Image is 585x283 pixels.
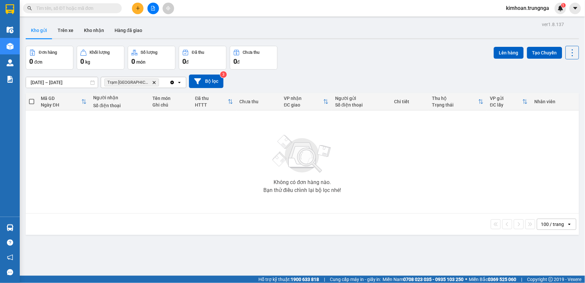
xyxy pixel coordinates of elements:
span: file-add [151,6,155,11]
span: 0 [80,57,84,65]
strong: 0369 525 060 [488,277,517,282]
img: warehouse-icon [7,59,13,66]
button: Đơn hàng0đơn [26,46,73,70]
div: Tên món [152,96,189,101]
button: Chưa thu0đ [230,46,278,70]
button: Kho gửi [26,22,52,38]
img: svg+xml;base64,PHN2ZyBjbGFzcz0ibGlzdC1wbHVnX19zdmciIHhtbG5zPSJodHRwOi8vd3d3LnczLm9yZy8yMDAwL3N2Zy... [269,131,335,177]
th: Toggle SortBy [487,93,531,110]
sup: 3 [220,71,227,78]
button: Khối lượng0kg [77,46,124,70]
div: ĐC giao [284,102,324,108]
div: Người nhận [93,95,146,100]
button: Lên hàng [494,47,524,59]
img: warehouse-icon [7,43,13,50]
button: aim [163,3,174,14]
input: Selected Trạm Sài Gòn. [160,79,161,86]
span: 1 [562,3,565,8]
input: Select a date range. [26,77,98,88]
span: question-circle [7,239,13,246]
span: Trạm Sài Gòn [107,80,149,85]
span: notification [7,254,13,261]
span: aim [166,6,171,11]
div: Đã thu [195,96,228,101]
span: 0 [29,57,33,65]
svg: open [177,80,182,85]
span: message [7,269,13,275]
span: kimhoan.trungnga [501,4,555,12]
img: warehouse-icon [7,26,13,33]
div: 100 / trang [541,221,564,228]
span: đ [186,59,189,65]
span: | [521,276,522,283]
button: Kho nhận [79,22,109,38]
strong: 0708 023 035 - 0935 103 250 [404,277,464,282]
div: HTTT [195,102,228,108]
img: warehouse-icon [7,224,13,231]
div: Đơn hàng [39,50,57,55]
div: VP gửi [490,96,523,101]
div: Chi tiết [394,99,425,104]
div: Số điện thoại [93,103,146,108]
button: Trên xe [52,22,79,38]
img: solution-icon [7,76,13,83]
span: 0 [233,57,237,65]
th: Toggle SortBy [38,93,90,110]
span: ⚪️ [465,278,467,281]
span: search [27,6,32,11]
th: Toggle SortBy [429,93,487,110]
button: Tạo Chuyến [527,47,562,59]
span: copyright [548,277,553,282]
span: Miền Bắc [469,276,517,283]
span: đ [237,59,240,65]
img: logo-vxr [6,4,14,14]
svg: Clear all [170,80,175,85]
span: 0 [131,57,135,65]
div: Người gửi [335,96,388,101]
button: file-add [147,3,159,14]
div: Trạng thái [432,102,478,108]
svg: Delete [152,80,156,84]
div: VP nhận [284,96,324,101]
span: | [324,276,325,283]
div: Chưa thu [240,99,278,104]
div: Nhân viên [534,99,575,104]
span: Trạm Sài Gòn, close by backspace [104,79,159,86]
div: ver 1.8.137 [542,21,564,28]
span: 0 [182,57,186,65]
button: Đã thu0đ [179,46,226,70]
strong: 1900 633 818 [291,277,319,282]
span: kg [85,59,90,65]
div: Ghi chú [152,102,189,108]
span: đơn [34,59,42,65]
div: Số lượng [141,50,158,55]
span: món [136,59,146,65]
div: Bạn thử điều chỉnh lại bộ lọc nhé! [263,188,341,193]
button: plus [132,3,144,14]
input: Tìm tên, số ĐT hoặc mã đơn [36,5,114,12]
svg: open [567,222,572,227]
div: Chưa thu [243,50,260,55]
div: Thu hộ [432,96,478,101]
button: caret-down [570,3,581,14]
button: Bộ lọc [189,75,224,88]
button: Hàng đã giao [109,22,147,38]
div: Mã GD [41,96,81,101]
button: Số lượng0món [128,46,175,70]
img: icon-new-feature [558,5,564,11]
sup: 1 [561,3,566,8]
span: plus [136,6,140,11]
th: Toggle SortBy [192,93,236,110]
div: Ngày ĐH [41,102,81,108]
div: Khối lượng [90,50,110,55]
span: Cung cấp máy in - giấy in: [330,276,381,283]
div: ĐC lấy [490,102,523,108]
span: caret-down [572,5,578,11]
div: Số điện thoại [335,102,388,108]
div: Không có đơn hàng nào. [274,180,331,185]
th: Toggle SortBy [281,93,332,110]
span: Hỗ trợ kỹ thuật: [258,276,319,283]
span: Miền Nam [383,276,464,283]
div: Đã thu [192,50,204,55]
